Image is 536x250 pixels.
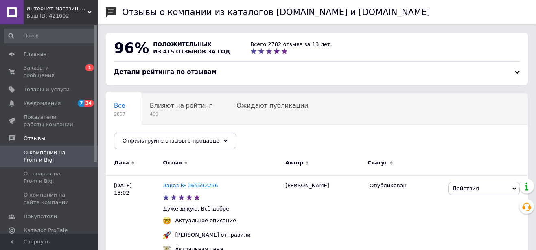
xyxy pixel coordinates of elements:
[250,41,332,48] div: Всего 2782 отзыва за 13 лет.
[452,185,479,191] span: Действия
[24,149,75,164] span: О компании на Prom и Bigl
[24,86,70,93] span: Товары и услуги
[150,102,212,110] span: Влияют на рейтинг
[173,217,238,224] div: Актуальное описание
[114,68,217,76] span: Детали рейтинга по отзывам
[163,205,281,213] p: Дуже дякую. Всё добре
[114,68,520,77] div: Детали рейтинга по отзывам
[84,100,94,107] span: 34
[24,50,46,58] span: Главная
[24,213,57,220] span: Покупатели
[106,125,219,156] div: Опубликованы без комментария
[163,182,218,189] a: Заказ № 365592256
[150,111,212,117] span: 409
[78,100,84,107] span: 7
[236,102,308,110] span: Ожидают публикации
[24,227,68,234] span: Каталог ProSale
[114,133,202,140] span: Опубликованы без комме...
[24,135,45,142] span: Отзывы
[153,48,230,55] span: из 415 отзывов за год
[370,182,443,189] div: Опубликован
[85,64,94,71] span: 1
[368,159,388,167] span: Статус
[24,114,75,128] span: Показатели работы компании
[163,217,171,225] img: :nerd_face:
[114,159,129,167] span: Дата
[114,111,125,117] span: 2857
[153,41,211,47] span: положительных
[26,12,98,20] div: Ваш ID: 421602
[122,7,430,17] h1: Отзывы о компании из каталогов [DOMAIN_NAME] и [DOMAIN_NAME]
[24,100,61,107] span: Уведомления
[4,29,96,43] input: Поиск
[163,159,182,167] span: Отзыв
[24,64,75,79] span: Заказы и сообщения
[24,191,75,206] span: О компании на сайте компании
[24,170,75,185] span: О товарах на Prom и Bigl
[123,138,219,144] span: Отфильтруйте отзывы о продавце
[114,102,125,110] span: Все
[285,159,303,167] span: Автор
[173,231,252,239] div: [PERSON_NAME] отправили
[26,5,88,12] span: Интернет-магазин Co-Di
[114,39,149,56] span: 96%
[163,231,171,239] img: :rocket:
